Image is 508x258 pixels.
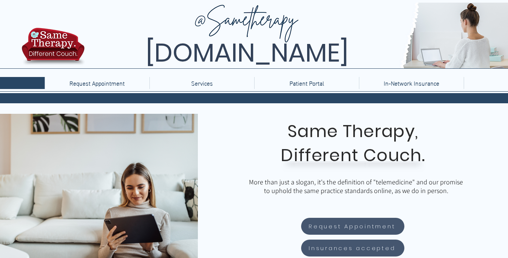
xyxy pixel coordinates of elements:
a: Request Appointment [45,77,149,89]
p: Patient Portal [286,77,328,89]
div: Services [149,77,254,89]
span: Request Appointment [309,222,395,231]
a: Request Appointment [301,218,404,235]
span: Same Therapy, [288,119,419,143]
p: Services [187,77,217,89]
span: Different Couch. [281,143,425,167]
img: TBH.US [20,27,87,71]
p: In-Network Insurance [380,77,443,89]
a: Patient Portal [254,77,359,89]
a: In-Network Insurance [359,77,464,89]
p: More than just a slogan, it's the definition of "telemedicine" and our promise to uphold the same... [247,178,465,195]
p: Request Appointment [66,77,128,89]
span: Insurances accepted [309,244,395,252]
a: Insurances accepted [301,240,404,256]
span: [DOMAIN_NAME] [146,35,348,71]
